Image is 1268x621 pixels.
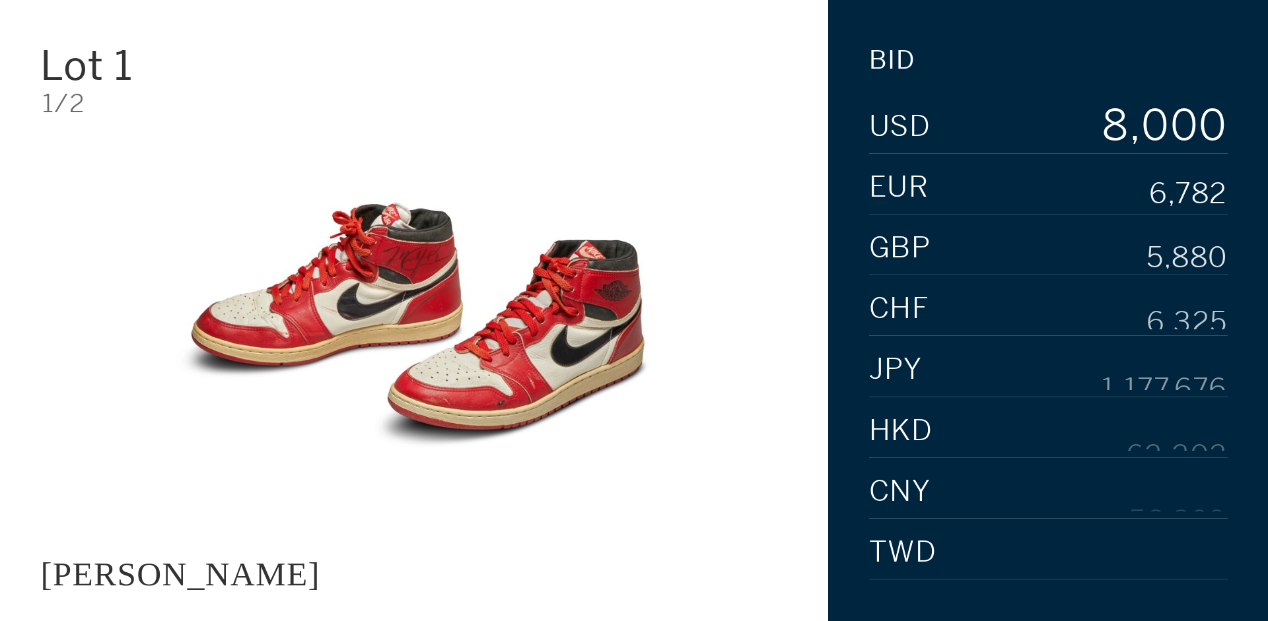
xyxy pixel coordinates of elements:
[1100,104,1129,147] div: 8
[1102,361,1228,390] div: 1,177,676
[869,538,937,567] span: TWD
[1146,240,1228,269] div: 5,880
[1149,179,1228,208] div: 6,782
[1108,544,1228,573] div: 240,960
[869,355,923,384] span: JPY
[42,91,788,116] div: 1/2
[1170,104,1199,147] div: 0
[40,46,289,86] div: Lot 1
[1129,483,1228,512] div: 56,829
[869,173,929,202] span: EUR
[869,234,931,263] span: GBP
[1100,147,1129,189] div: 9
[132,137,696,513] img: JACQUES MAJORELLE
[1141,104,1170,147] div: 0
[40,555,320,593] div: [PERSON_NAME]
[1126,422,1228,451] div: 62,202
[1146,300,1228,329] div: 6,325
[869,477,931,506] span: CNY
[869,294,930,323] span: CHF
[869,416,933,445] span: HKD
[869,112,931,141] span: USD
[869,48,915,73] div: Bid
[1199,104,1228,147] div: 0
